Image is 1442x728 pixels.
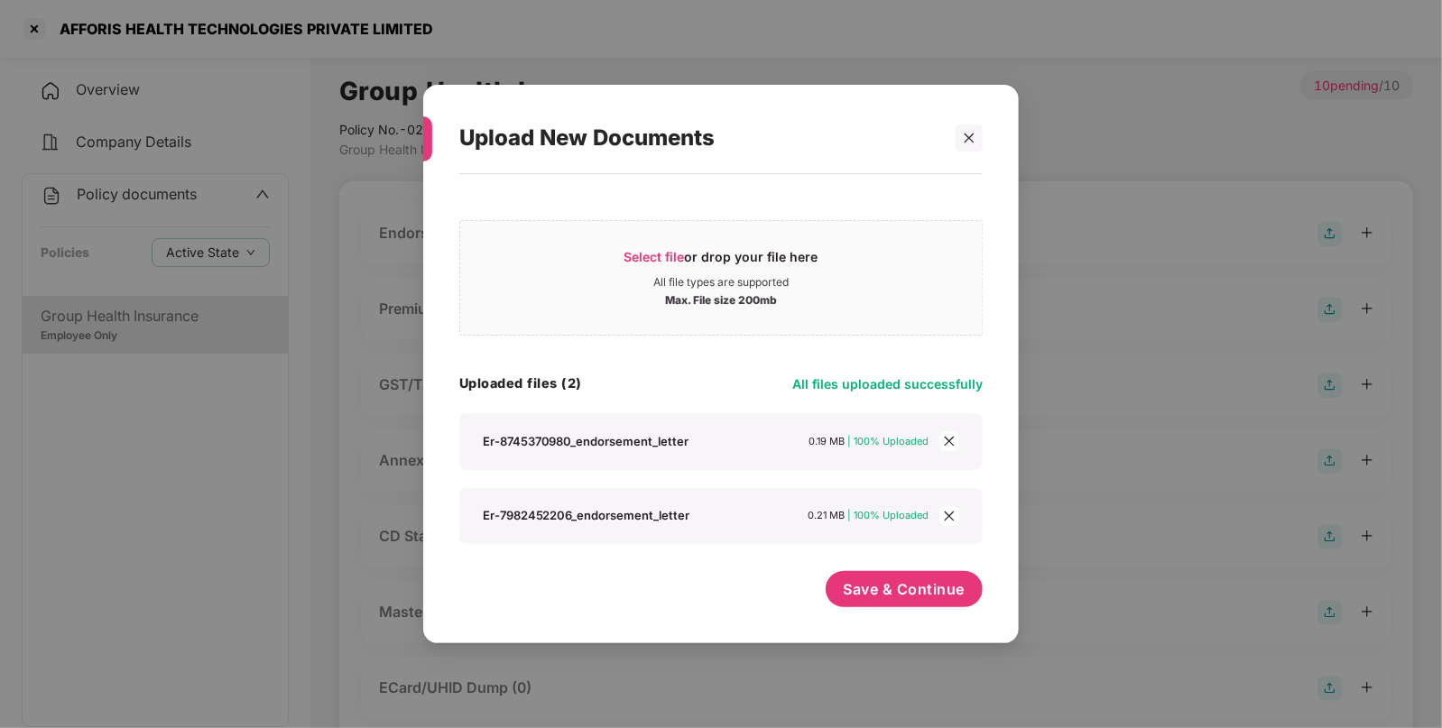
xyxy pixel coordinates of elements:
button: Save & Continue [826,571,984,607]
span: close [939,506,959,526]
h4: Uploaded files (2) [459,374,582,392]
span: Select fileor drop your file hereAll file types are supportedMax. File size 200mb [460,235,982,321]
span: 0.21 MB [809,509,846,521]
div: All file types are supported [653,275,789,290]
div: Max. File size 200mb [665,290,777,308]
span: | 100% Uploaded [848,435,929,447]
div: Er-7982452206_endorsement_letter [483,507,690,523]
span: 0.19 MB [809,435,846,447]
span: Select file [624,249,685,264]
div: or drop your file here [624,248,818,275]
span: close [963,132,975,144]
div: Upload New Documents [459,103,939,173]
span: All files uploaded successfully [792,376,983,392]
span: | 100% Uploaded [848,509,929,521]
div: Er-8745370980_endorsement_letter [483,433,689,449]
span: Save & Continue [844,579,966,599]
span: close [939,431,959,451]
